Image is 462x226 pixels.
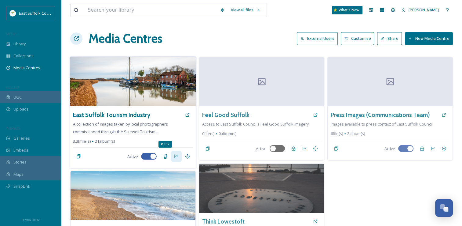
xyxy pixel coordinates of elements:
[6,126,20,130] span: WIDGETS
[95,138,115,144] span: 21 album(s)
[22,216,39,223] a: Privacy Policy
[13,94,22,100] span: UGC
[405,32,453,45] button: New Media Centre
[10,10,16,16] img: ESC%20Logo.png
[73,121,168,134] span: A collection of images taken by local photographers commissioned through the Sizewell Tourism...
[19,10,55,16] span: East Suffolk Council
[127,153,138,159] span: Active
[85,3,217,17] input: Search your library
[6,85,19,89] span: COLLECT
[384,146,395,152] span: Active
[13,171,24,177] span: Maps
[341,32,377,45] a: Customise
[13,53,34,59] span: Collections
[6,32,17,36] span: MEDIA
[13,106,29,112] span: Uploads
[71,171,195,220] img: DSC_8515.jpg
[89,29,162,48] h1: Media Centres
[73,138,91,144] span: 3.3k file(s)
[228,4,264,16] a: View all files
[377,32,402,45] button: Share
[219,131,236,137] span: 0 album(s)
[199,164,324,213] img: SB308098-Think%2520Lowestoft.jpg
[158,141,172,148] div: Public
[202,121,309,127] span: Access to East Suffolk Council's Feel Good Suffolk imagery
[331,131,343,137] span: 6 file(s)
[13,41,26,47] span: Library
[13,147,28,153] span: Embeds
[332,6,362,14] a: What's New
[13,65,40,71] span: Media Centres
[347,131,365,137] span: 2 album(s)
[331,121,433,127] span: Images available to press contact of East Suffolk Council
[256,146,267,152] span: Active
[73,111,150,119] a: East Suffolk Tourism Industry
[331,111,430,119] a: Press Images (Communications Team)
[398,4,442,16] a: [PERSON_NAME]
[202,111,249,119] a: Feel Good Suffolk
[202,131,214,137] span: 0 file(s)
[297,32,341,45] a: External Users
[202,217,245,226] a: Think Lowestoft
[70,57,196,106] img: DSC_8723.jpg
[22,218,39,222] span: Privacy Policy
[13,159,27,165] span: Stories
[341,32,374,45] button: Customise
[13,135,30,141] span: Galleries
[13,183,30,189] span: SnapLink
[409,7,439,13] span: [PERSON_NAME]
[297,32,338,45] button: External Users
[435,199,453,217] button: Open Chat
